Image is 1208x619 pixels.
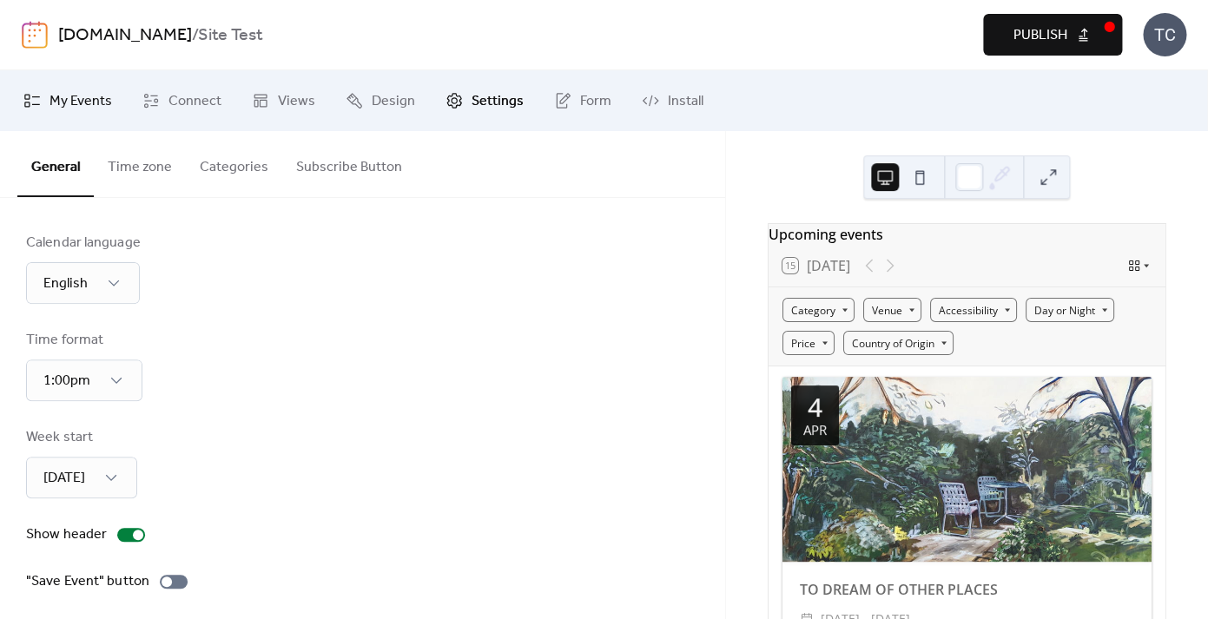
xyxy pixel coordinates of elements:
span: Publish [1013,25,1067,46]
a: Views [239,77,328,124]
img: logo [22,21,48,49]
button: Categories [186,131,282,195]
a: Design [333,77,428,124]
div: Upcoming events [769,224,1165,245]
span: Connect [168,91,221,112]
button: General [17,131,94,197]
span: My Events [50,91,112,112]
a: Settings [432,77,537,124]
span: Design [372,91,415,112]
b: / [192,19,198,52]
span: [DATE] [43,464,85,491]
button: Time zone [94,131,186,195]
div: Week start [26,427,134,448]
a: Form [541,77,624,124]
a: Install [629,77,716,124]
div: Show header [26,524,107,545]
button: Subscribe Button [282,131,416,195]
a: TO DREAM OF OTHER PLACES [800,580,998,599]
div: "Save Event" button [26,571,149,592]
div: Apr [803,424,827,437]
span: Install [668,91,703,112]
a: [DOMAIN_NAME] [58,19,192,52]
span: Views [278,91,315,112]
span: 1:00pm [43,367,90,394]
b: Site Test [198,19,263,52]
span: Settings [472,91,524,112]
span: Form [580,91,611,112]
div: Calendar language [26,233,141,254]
a: My Events [10,77,125,124]
a: Connect [129,77,234,124]
div: TC [1143,13,1186,56]
div: Time format [26,330,139,351]
span: English [43,270,88,297]
button: Publish [983,14,1122,56]
div: 4 [808,394,822,420]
